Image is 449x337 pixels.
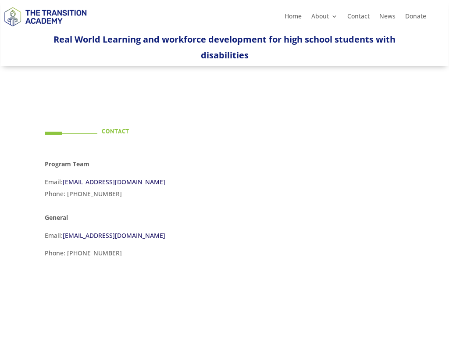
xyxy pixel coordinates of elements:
[45,247,214,265] p: Phone: [PHONE_NUMBER]
[379,13,396,23] a: News
[285,13,302,23] a: Home
[45,160,89,168] strong: Program Team
[0,25,90,33] a: Logo-Noticias
[53,33,396,61] span: Real World Learning and workforce development for high school students with disabilities
[45,230,214,248] p: Email:
[63,178,165,186] a: [EMAIL_ADDRESS][DOMAIN_NAME]
[63,231,165,240] a: [EMAIL_ADDRESS][DOMAIN_NAME]
[102,128,214,139] h4: Contact
[311,13,338,23] a: About
[45,213,68,222] strong: General
[0,2,90,31] img: TTA Brand_TTA Primary Logo_Horizontal_Light BG
[347,13,370,23] a: Contact
[45,176,214,206] p: Email: Phone: [PHONE_NUMBER]
[405,13,426,23] a: Donate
